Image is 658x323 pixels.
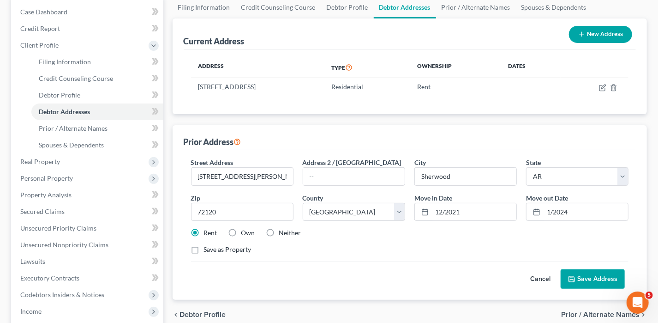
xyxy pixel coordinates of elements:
span: County [303,194,323,202]
span: Lawsuits [20,257,45,265]
span: Income [20,307,42,315]
i: chevron_left [173,311,180,318]
input: Enter city... [415,168,516,185]
span: Unsecured Priority Claims [20,224,96,232]
button: Save Address [561,269,625,289]
label: Rent [204,228,217,238]
label: Address 2 / [GEOGRAPHIC_DATA] [303,158,401,167]
label: Neither [279,228,301,238]
button: Prior / Alternate Names chevron_right [561,311,647,318]
a: Secured Claims [13,203,163,220]
th: Dates [501,57,561,78]
span: Debtor Profile [180,311,226,318]
td: Rent [410,78,501,96]
a: Unsecured Priority Claims [13,220,163,237]
span: Codebtors Insiders & Notices [20,291,104,299]
a: Executory Contracts [13,270,163,286]
span: Prior / Alternate Names [561,311,640,318]
span: Client Profile [20,41,59,49]
div: Prior Address [184,136,241,147]
span: Executory Contracts [20,274,79,282]
span: Unsecured Nonpriority Claims [20,241,108,249]
td: Residential [324,78,410,96]
span: Prior / Alternate Names [39,124,108,132]
th: Address [191,57,324,78]
a: Property Analysis [13,187,163,203]
span: 5 [646,292,653,299]
span: State [526,158,541,166]
a: Spouses & Dependents [31,137,163,153]
input: -- [303,168,405,185]
span: Credit Counseling Course [39,74,113,82]
span: Case Dashboard [20,8,67,16]
span: Credit Report [20,24,60,32]
a: Unsecured Nonpriority Claims [13,237,163,253]
span: Street Address [191,158,233,166]
button: Cancel [520,270,561,288]
input: XXXXX [191,203,293,221]
label: Save as Property [204,245,251,254]
span: Spouses & Dependents [39,141,104,149]
td: [STREET_ADDRESS] [191,78,324,96]
span: Real Property [20,158,60,165]
input: MM/YYYY [432,203,516,221]
div: Current Address [184,36,245,47]
span: City [414,158,426,166]
a: Lawsuits [13,253,163,270]
input: Enter street address [191,168,293,185]
span: Secured Claims [20,207,65,215]
a: Credit Counseling Course [31,70,163,87]
a: Prior / Alternate Names [31,120,163,137]
span: Debtor Profile [39,91,80,99]
iframe: Intercom live chat [627,292,649,314]
button: New Address [569,26,632,43]
span: Move in Date [414,194,452,202]
i: chevron_right [640,311,647,318]
span: Zip [191,194,201,202]
a: Debtor Addresses [31,104,163,120]
button: chevron_left Debtor Profile [173,311,226,318]
span: Property Analysis [20,191,72,199]
span: Personal Property [20,174,73,182]
th: Ownership [410,57,501,78]
span: Filing Information [39,58,91,66]
label: Own [241,228,255,238]
span: Debtor Addresses [39,108,90,116]
a: Debtor Profile [31,87,163,104]
span: Move out Date [526,194,568,202]
a: Filing Information [31,54,163,70]
a: Case Dashboard [13,4,163,20]
a: Credit Report [13,20,163,37]
th: Type [324,57,410,78]
input: MM/YYYY [544,203,628,221]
